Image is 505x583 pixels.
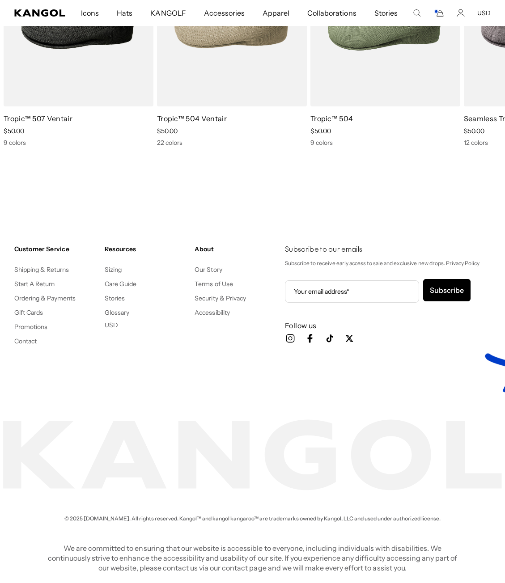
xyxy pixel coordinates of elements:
a: Promotions [14,323,47,331]
button: Subscribe [423,279,471,301]
a: Sizing [105,266,122,274]
h4: Resources [105,245,188,253]
a: Start A Return [14,280,55,288]
button: USD [477,9,491,17]
span: $50.00 [464,127,484,135]
a: Glossary [105,308,129,317]
a: Kangol [14,9,66,17]
a: Stories [105,294,125,302]
div: 9 colors [4,139,153,147]
a: Tropic™ 504 [310,114,353,123]
span: $50.00 [4,127,24,135]
button: USD [105,321,118,329]
a: Tropic™ 507 Ventair [4,114,72,123]
a: Terms of Use [195,280,233,288]
div: 9 colors [310,139,460,147]
a: Accessibility [195,308,229,317]
h4: About [195,245,278,253]
div: 22 colors [157,139,307,147]
a: Account [457,9,465,17]
p: We are committed to ensuring that our website is accessible to everyone, including individuals wi... [45,543,460,573]
h4: Subscribe to our emails [285,245,491,255]
a: Care Guide [105,280,136,288]
span: $50.00 [157,127,178,135]
h4: Customer Service [14,245,98,253]
button: Cart [433,9,444,17]
p: Subscribe to receive early access to sale and exclusive new drops. Privacy Policy [285,258,491,268]
a: Security & Privacy [195,294,246,302]
span: $50.00 [310,127,331,135]
h3: Follow us [285,321,491,330]
a: Tropic™ 504 Ventair [157,114,227,123]
summary: Search here [413,9,421,17]
a: Contact [14,337,37,345]
a: Our Story [195,266,222,274]
a: Gift Cards [14,308,43,317]
a: Ordering & Payments [14,294,76,302]
a: Shipping & Returns [14,266,69,274]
